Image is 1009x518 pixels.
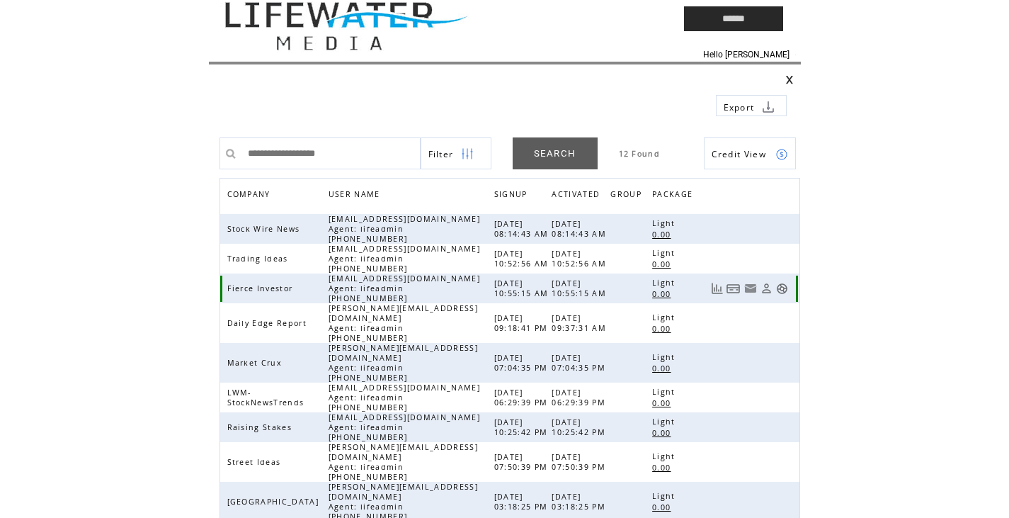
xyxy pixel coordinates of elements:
a: 0.00 [652,322,678,334]
span: [EMAIL_ADDRESS][DOMAIN_NAME] Agent: lifeadmin [PHONE_NUMBER] [329,412,480,442]
span: [PERSON_NAME][EMAIL_ADDRESS][DOMAIN_NAME] Agent: lifeadmin [PHONE_NUMBER] [329,343,478,383]
span: Hello [PERSON_NAME] [703,50,789,60]
span: USER NAME [329,186,384,206]
a: GROUP [610,186,649,206]
a: COMPANY [227,189,274,198]
span: 12 Found [619,149,661,159]
a: Support [776,283,788,295]
span: PACKAGE [652,186,696,206]
a: View Profile [760,283,773,295]
a: 0.00 [652,461,678,473]
span: Light [652,491,679,501]
span: 0.00 [652,428,674,438]
span: ACTIVATED [552,186,603,206]
span: [EMAIL_ADDRESS][DOMAIN_NAME] Agent: lifeadmin [PHONE_NUMBER] [329,244,480,274]
span: GROUP [610,186,645,206]
span: [DATE] 06:29:39 PM [552,388,609,407]
a: 0.00 [652,397,678,409]
span: 0.00 [652,463,674,473]
span: [DATE] 09:18:41 PM [494,313,552,333]
span: [EMAIL_ADDRESS][DOMAIN_NAME] Agent: lifeadmin [PHONE_NUMBER] [329,214,480,244]
span: SIGNUP [494,186,531,206]
span: Light [652,248,679,258]
span: Light [652,278,679,288]
a: 0.00 [652,288,678,300]
span: Daily Edge Report [227,318,311,328]
span: [DATE] 10:52:56 AM [494,249,552,269]
a: SIGNUP [494,189,531,198]
span: Street Ideas [227,457,285,467]
span: [DATE] 07:50:39 PM [552,452,609,472]
a: 0.00 [652,258,678,270]
span: [DATE] 10:55:15 AM [494,278,552,298]
a: Export [716,95,787,116]
span: [DATE] 10:25:42 PM [494,417,552,437]
span: Light [652,218,679,228]
a: View Bills [726,283,741,295]
span: [DATE] 09:37:31 AM [552,313,610,333]
span: [DATE] 10:52:56 AM [552,249,610,269]
a: SEARCH [513,137,598,169]
span: Stock Wire News [227,224,304,234]
span: Show Credits View [712,148,767,160]
span: LWM-StockNewsTrends [227,388,308,407]
span: COMPANY [227,186,274,206]
span: [DATE] 10:55:15 AM [552,278,610,298]
span: Light [652,451,679,461]
span: [DATE] 10:25:42 PM [552,417,609,437]
span: [EMAIL_ADDRESS][DOMAIN_NAME] Agent: lifeadmin [PHONE_NUMBER] [329,274,480,303]
span: Fierce Investor [227,283,297,293]
span: [EMAIL_ADDRESS][DOMAIN_NAME] Agent: lifeadmin [PHONE_NUMBER] [329,383,480,412]
span: [GEOGRAPHIC_DATA] [227,497,323,507]
span: 0.00 [652,502,674,512]
span: Show filters [428,148,454,160]
span: 0.00 [652,289,674,299]
span: [DATE] 08:14:43 AM [552,219,610,239]
a: Credit View [704,137,796,169]
span: 0.00 [652,398,674,408]
a: ACTIVATED [552,186,607,206]
img: credits.png [775,148,788,161]
span: 0.00 [652,364,674,373]
span: Trading Ideas [227,254,292,264]
span: Light [652,387,679,397]
span: [PERSON_NAME][EMAIL_ADDRESS][DOMAIN_NAME] Agent: lifeadmin [PHONE_NUMBER] [329,442,478,482]
span: [DATE] 07:50:39 PM [494,452,552,472]
span: Light [652,417,679,427]
span: 0.00 [652,230,674,240]
a: PACKAGE [652,186,700,206]
span: [DATE] 08:14:43 AM [494,219,552,239]
span: [PERSON_NAME][EMAIL_ADDRESS][DOMAIN_NAME] Agent: lifeadmin [PHONE_NUMBER] [329,303,478,343]
a: Resend welcome email to this user [744,282,757,295]
span: Light [652,313,679,322]
a: USER NAME [329,189,384,198]
a: 0.00 [652,501,678,513]
img: filters.png [461,138,474,170]
span: Market Crux [227,358,286,368]
span: 0.00 [652,259,674,269]
span: [DATE] 06:29:39 PM [494,388,552,407]
a: 0.00 [652,427,678,439]
img: download.png [762,101,775,113]
span: [DATE] 03:18:25 PM [552,492,609,512]
span: [DATE] 03:18:25 PM [494,492,552,512]
span: [DATE] 07:04:35 PM [552,353,609,373]
a: 0.00 [652,228,678,240]
a: Filter [421,137,491,169]
span: Light [652,352,679,362]
span: 0.00 [652,324,674,334]
span: [DATE] 07:04:35 PM [494,353,552,373]
span: Export to csv file [724,101,755,113]
a: 0.00 [652,362,678,374]
a: View Usage [711,283,723,295]
span: Raising Stakes [227,422,296,432]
